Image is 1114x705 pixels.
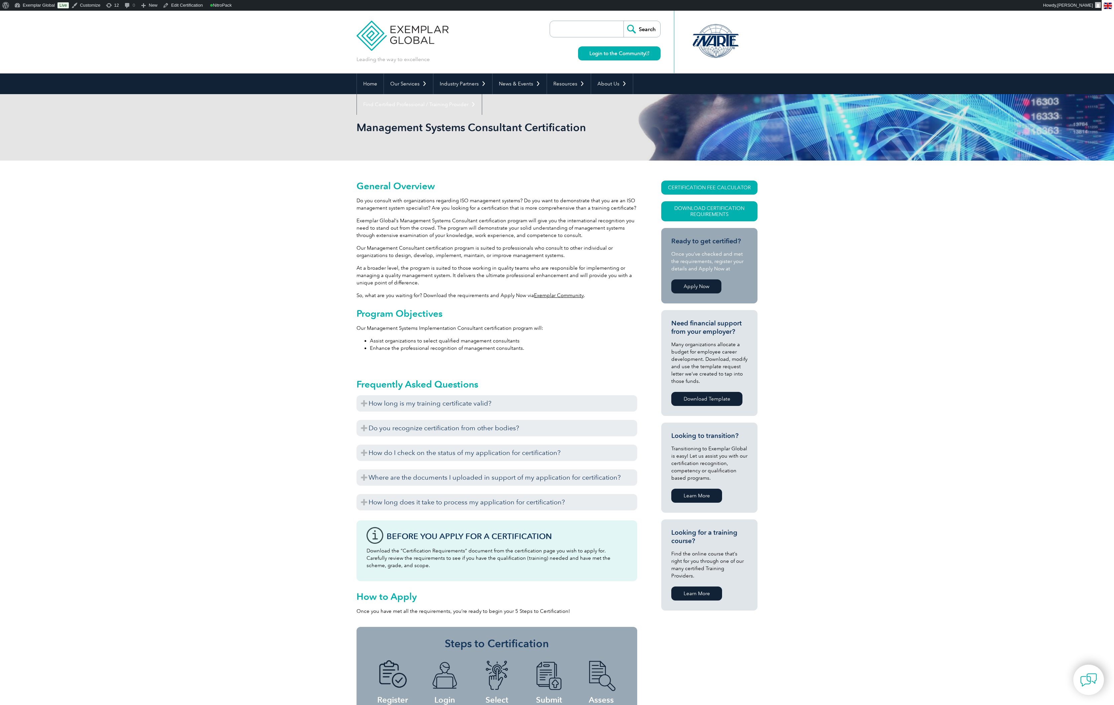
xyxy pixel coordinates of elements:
[547,73,591,94] a: Resources
[357,395,637,412] h3: How long is my training certificate valid?
[671,586,722,601] a: Learn More
[367,637,627,650] h3: Steps to Certification
[357,292,637,299] p: So, what are you waiting for? Download the requirements and Apply Now via .
[525,660,573,703] h4: Submit
[367,547,627,569] p: Download the “Certification Requirements” document from the certification page you wish to apply ...
[357,445,637,461] h3: How do I check on the status of my application for certification?
[357,324,637,332] p: Our Management Systems Implementation Consultant certification program will:
[671,392,742,406] a: Download Template
[531,660,567,691] img: icon-blue-doc-arrow.png
[357,379,637,390] h2: Frequently Asked Questions
[661,181,757,195] a: CERTIFICATION FEE CALCULATOR
[57,2,69,8] a: Live
[357,181,637,191] h2: General Overview
[671,489,722,503] a: Learn More
[478,660,515,691] img: icon-blue-finger-button.png
[357,608,637,615] p: Once you have met all the requirements, you’re ready to begin your 5 Steps to Certification!
[370,337,637,344] li: Assist organizations to select qualified management consultants
[473,660,521,703] h4: Select
[421,660,469,703] h4: Login
[1057,3,1093,8] span: [PERSON_NAME]
[661,201,757,221] a: Download Certification Requirements
[357,244,637,259] p: Our Management Consultant certification program is suited to professionals who consult to other i...
[1104,3,1112,9] img: en
[370,344,637,352] li: Enhance the professional recognition of management consultants.
[357,308,637,319] h2: Program Objectives
[671,432,747,440] h3: Looking to transition?
[578,46,661,60] a: Login to the Community
[426,660,463,691] img: icon-blue-laptop-male.png
[577,660,625,703] h4: Assess
[671,319,747,336] h3: Need financial support from your employer?
[357,591,637,602] h2: How to Apply
[357,121,613,134] h1: Management Systems Consultant Certification
[369,660,417,703] h4: Register
[357,73,384,94] a: Home
[357,494,637,510] h3: How long does it take to process my application for certification?
[583,660,619,691] img: icon-blue-doc-search.png
[357,420,637,436] h3: Do you recognize certification from other bodies?
[384,73,433,94] a: Our Services
[671,341,747,385] p: Many organizations allocate a budget for employee career development. Download, modify and use th...
[357,469,637,486] h3: Where are the documents I uploaded in support of my application for certification?
[374,660,411,691] img: icon-blue-doc-tick.png
[357,217,637,239] p: Exemplar Global’s Management Systems Consultant certification program will give you the internati...
[493,73,547,94] a: News & Events
[671,528,747,545] h3: Looking for a training course?
[357,11,448,51] img: Exemplar Global
[671,279,721,293] a: Apply Now
[623,21,660,37] input: Search
[357,94,482,115] a: Find Certified Professional / Training Provider
[671,250,747,272] p: Once you’ve checked and met the requirements, register your details and Apply Now at
[646,51,649,55] img: open_square.png
[357,56,430,63] p: Leading the way to excellence
[433,73,492,94] a: Industry Partners
[534,292,584,298] a: Exemplar Community
[671,550,747,579] p: Find the online course that’s right for you through one of our many certified Training Providers.
[357,264,637,286] p: At a broader level, the program is suited to those working in quality teams who are responsible f...
[357,197,637,212] p: Do you consult with organizations regarding ISO management systems? Do you want to demonstrate th...
[387,532,627,540] h3: Before You Apply For a Certification
[591,73,633,94] a: About Us
[1080,672,1097,688] img: contact-chat.png
[671,237,747,245] h3: Ready to get certified?
[671,445,747,482] p: Transitioning to Exemplar Global is easy! Let us assist you with our certification recognition, c...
